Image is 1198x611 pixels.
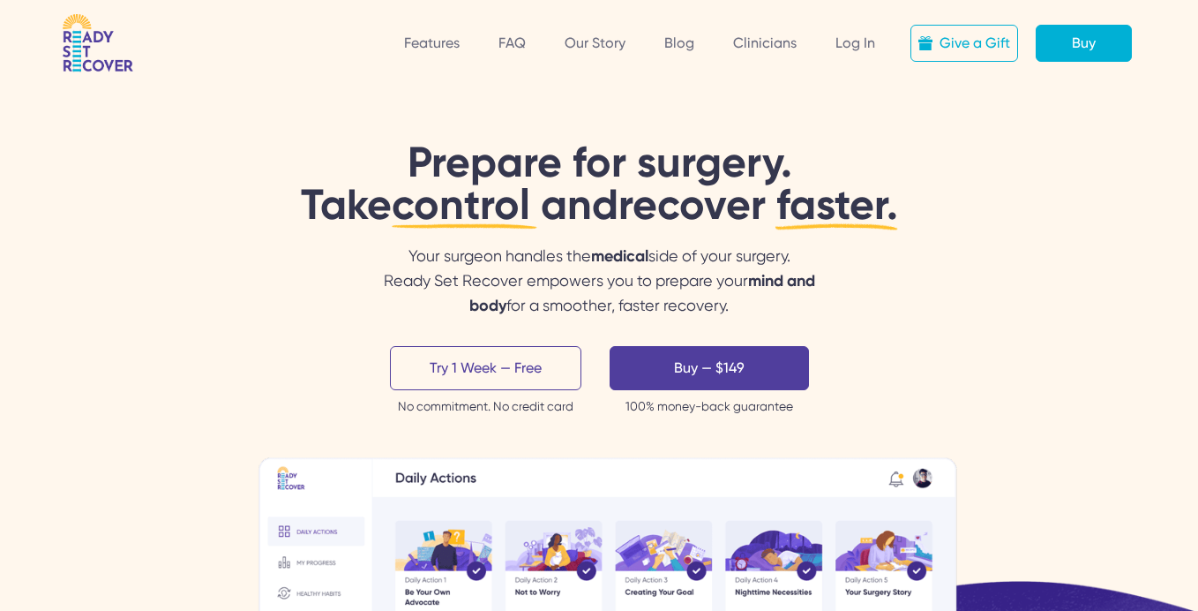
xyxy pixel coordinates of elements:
[618,179,898,230] span: recover faster.
[835,34,875,51] a: Log In
[565,34,625,51] a: Our Story
[361,268,837,318] div: Ready Set Recover empowers you to prepare your for a smoother, faster recovery.
[910,25,1018,62] a: Give a Gift
[398,397,573,415] div: No commitment. No credit card
[664,34,694,51] a: Blog
[1072,33,1096,54] div: Buy
[301,184,898,226] div: Take and
[591,246,648,266] span: medical
[1036,25,1132,62] a: Buy
[392,223,540,230] img: Line1
[733,34,797,51] a: Clinicians
[390,346,581,390] a: Try 1 Week — Free
[498,34,526,51] a: FAQ
[63,14,133,72] img: RSR
[625,397,793,415] div: 100% money-back guarantee
[940,33,1010,54] div: Give a Gift
[404,34,460,51] a: Features
[392,179,541,230] span: control
[361,244,837,318] div: Your surgeon handles the side of your surgery.
[301,141,898,226] h1: Prepare for surgery.
[775,217,902,238] img: Line2
[610,346,809,390] a: Buy — $149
